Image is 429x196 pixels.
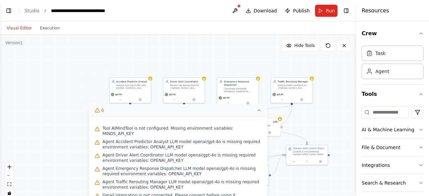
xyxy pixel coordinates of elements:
div: Analyze real-time traffic data, weather conditions, and historical accident patterns for {highway... [116,84,149,89]
g: Edge from 543e18df-192f-4b34-a57a-a9baeb46a151 to 205dde15-82c4-4e65-b3da-c3400ad2e539 [271,153,284,177]
div: Driver Alert Coordinator [170,80,203,83]
button: Open in side panel [292,97,311,102]
div: Emergency Response DispatcherCoordinate immediate emergency response for accidents on {highway_se... [217,77,259,107]
div: Emergency Response Dispatcher [224,80,256,86]
button: Open in side panel [260,131,279,135]
span: Number of enabled actions [272,120,279,124]
span: gpt-4o [115,93,122,96]
div: Monitor risk assessments for {highway_section} and immediately alert drivers through multiple cha... [170,84,203,89]
button: File & Document [362,139,424,156]
span: Agent Accident Predictor Analyst LLM model openai/gpt-4o is missing required environment variable... [103,139,262,150]
div: Implement Traffic ReroutingMonitor traffic flow on {highway_section} and analyze alternative rout... [227,165,269,186]
span: gpt-4o [169,93,176,96]
button: Open in side panel [184,97,203,102]
div: Driver Alert CoordinatorMonitor risk assessments for {highway_section} and immediately alert driv... [163,77,205,103]
span: Tool AIMindTool is not configured. Missing environment variables: MINDS_API_KEY [103,126,262,136]
div: Highway Safety System ReportCompile a comprehensive highway safety system status report for {high... [286,145,328,165]
button: Publish [282,5,312,17]
button: zoom out [5,171,14,180]
a: Studio [24,8,40,13]
button: Open in side panel [131,97,150,102]
div: Analyze traffic conditions on {highway_section} and surrounding routes to implement optimal detou... [278,84,310,89]
div: Task [375,50,385,57]
div: Agent [375,68,389,75]
span: Download [254,7,277,14]
button: fit view [5,180,14,189]
div: GmailGmail1of9Integrate with you Gmail [239,118,281,136]
button: Integrations [362,156,424,174]
div: Traffic Rerouting ManagerAnalyze traffic conditions on {highway_section} and surrounding routes t... [271,77,313,103]
div: Accident Predictor Analyst [116,80,149,83]
span: Agent Traffic Rerouting Manager LLM model openai/gpt-4o is missing required environment variables... [103,179,262,190]
button: Open in side panel [315,159,326,164]
g: Edge from 112e7987-b784-46c3-b998-7f5cb682b762 to 543e18df-192f-4b34-a57a-a9baeb46a151 [246,105,294,163]
button: Run [315,5,338,17]
button: Hide Tools [282,40,319,51]
button: Open in side panel [256,180,267,184]
button: Execution [36,24,64,32]
button: Search & Research [362,174,424,192]
span: Agent Emergency Response Dispatcher LLM model openai/gpt-4o is missing required environment varia... [103,166,262,177]
div: Highway Safety System Report [293,147,324,150]
span: Hide Tools [294,43,315,48]
span: gpt-4o [223,96,230,99]
span: Run [326,7,335,14]
div: Version 1 [5,40,23,46]
div: Crew [362,43,424,84]
span: Publish [293,7,310,14]
div: Accident Predictor AnalystAnalyze real-time traffic data, weather conditions, and historical acci... [109,77,151,103]
button: Download [243,5,280,17]
div: Traffic Rerouting Manager [278,80,310,83]
button: Tools [362,85,424,104]
button: No output available [300,159,314,164]
span: gpt-4o [277,93,284,96]
button: zoom in [5,162,14,171]
span: Agent Driver Alert Coordinator LLM model openai/gpt-4o is missing required environment variables:... [103,152,262,163]
button: Show left sidebar [4,6,13,15]
div: Compile a comprehensive highway safety system status report for {highway_section} summarizing all... [293,150,325,156]
nav: breadcrumb [24,7,125,14]
button: Visual Editor [3,24,36,32]
div: Coordinate immediate emergency response for accidents on {highway_section} by alerting hospitals,... [224,87,256,93]
button: 6 [89,104,267,117]
h4: Resources [362,7,389,15]
div: Integrate with you Gmail [245,124,278,127]
button: Hide right sidebar [342,6,351,15]
span: 6 [101,107,104,114]
button: Crew [362,24,424,43]
button: Open in side panel [238,101,257,105]
button: AI & Machine Learning [362,121,424,138]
